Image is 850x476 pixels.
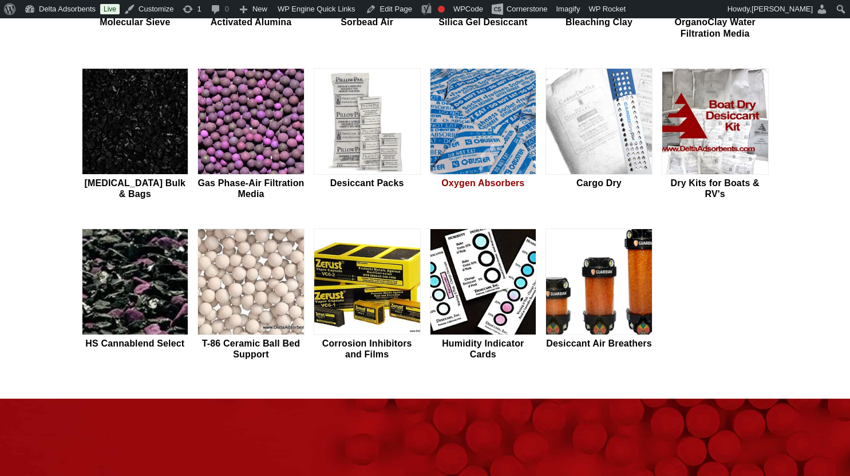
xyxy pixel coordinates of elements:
h2: Dry Kits for Boats & RV's [662,178,769,199]
h2: Humidity Indicator Cards [430,338,537,360]
h2: HS Cannablend Select [82,338,189,349]
h2: [MEDICAL_DATA] Bulk & Bags [82,178,189,199]
h2: Cargo Dry [545,178,653,188]
h2: OrganoClay Water Filtration Media [662,17,769,38]
h2: Gas Phase-Air Filtration Media [197,178,305,199]
h2: Desiccant Air Breathers [545,338,653,349]
h2: Corrosion Inhibitors and Films [314,338,421,360]
a: Cargo Dry [545,68,653,201]
div: Focus keyphrase not set [438,6,445,13]
a: Desiccant Air Breathers [545,229,653,361]
h2: Desiccant Packs [314,178,421,188]
h2: Bleaching Clay [545,17,653,27]
a: [MEDICAL_DATA] Bulk & Bags [82,68,189,201]
a: Oxygen Absorbers [430,68,537,201]
h2: Oxygen Absorbers [430,178,537,188]
a: Dry Kits for Boats & RV's [662,68,769,201]
a: Humidity Indicator Cards [430,229,537,361]
a: HS Cannablend Select [82,229,189,361]
span: [PERSON_NAME] [752,5,813,13]
a: Gas Phase-Air Filtration Media [197,68,305,201]
a: Corrosion Inhibitors and Films [314,229,421,361]
a: Desiccant Packs [314,68,421,201]
h2: Molecular Sieve [82,17,189,27]
h2: Sorbead Air [314,17,421,27]
h2: T-86 Ceramic Ball Bed Support [197,338,305,360]
h2: Silica Gel Desiccant [430,17,537,27]
a: Live [100,4,120,14]
h2: Activated Alumina [197,17,305,27]
a: T-86 Ceramic Ball Bed Support [197,229,305,361]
